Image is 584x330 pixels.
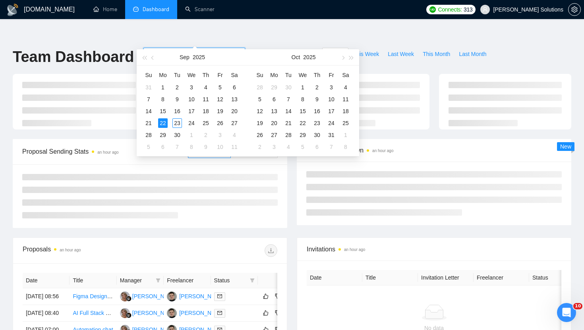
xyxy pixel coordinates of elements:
a: setting [568,6,581,13]
td: 2025-10-11 [338,93,353,105]
td: 2025-10-07 [170,141,184,153]
td: 2025-09-17 [184,105,199,117]
td: 2025-10-24 [324,117,338,129]
span: New [560,143,571,150]
span: mail [217,294,222,299]
td: 2025-10-13 [267,105,281,117]
span: 10 [573,303,582,309]
th: Tu [170,69,184,81]
div: 30 [284,83,293,92]
div: 15 [158,106,168,116]
div: 4 [284,142,293,152]
div: 14 [284,106,293,116]
td: 2025-10-19 [253,117,267,129]
td: 2025-09-18 [199,105,213,117]
th: Invitation Letter [418,270,474,286]
span: dashboard [133,6,139,12]
td: 2025-10-05 [253,93,267,105]
span: This Month [423,50,450,58]
td: 2025-11-01 [338,129,353,141]
div: 28 [284,130,293,140]
div: 11 [230,142,239,152]
td: 2025-10-02 [199,129,213,141]
div: 7 [172,142,182,152]
td: 2025-08-31 [141,81,156,93]
div: 4 [230,130,239,140]
td: 2025-09-08 [156,93,170,105]
td: 2025-10-04 [227,129,242,141]
button: This Month [418,48,454,60]
div: 11 [341,95,350,104]
img: DC [167,308,177,318]
span: Proposal Sending Stats [22,147,188,156]
div: 7 [284,95,293,104]
button: This Week [348,48,383,60]
button: Sep [180,49,190,65]
div: 25 [201,118,211,128]
div: 6 [312,142,322,152]
a: DC[PERSON_NAME] [167,293,225,299]
div: 2 [255,142,265,152]
div: 22 [158,118,168,128]
div: 5 [255,95,265,104]
div: 31 [327,130,336,140]
td: 2025-10-12 [253,105,267,117]
td: 2025-10-03 [213,129,227,141]
img: gigradar-bm.png [126,313,131,318]
td: 2025-09-05 [213,81,227,93]
div: 24 [327,118,336,128]
div: 7 [144,95,153,104]
th: Mo [267,69,281,81]
span: dislike [275,310,280,316]
td: 2025-09-24 [184,117,199,129]
td: 2025-10-14 [281,105,296,117]
div: 3 [187,83,196,92]
div: 9 [172,95,182,104]
div: 10 [187,95,196,104]
h1: Team Dashboard [13,48,134,66]
td: 2025-09-29 [267,81,281,93]
td: 2025-10-04 [338,81,353,93]
th: Sa [227,69,242,81]
div: 2 [172,83,182,92]
button: dislike [273,308,282,318]
div: 28 [255,83,265,92]
div: 9 [201,142,211,152]
div: 1 [187,130,196,140]
th: Freelancer [474,270,529,286]
td: 2025-10-31 [324,129,338,141]
th: Tu [281,69,296,81]
div: 12 [215,95,225,104]
div: 5 [215,83,225,92]
td: 2025-09-28 [141,129,156,141]
span: Dashboard [143,6,169,13]
time: an hour ago [344,247,365,252]
div: 1 [341,130,350,140]
td: 2025-10-29 [296,129,310,141]
div: 14 [144,106,153,116]
td: 2025-11-03 [267,141,281,153]
td: 2025-09-22 [156,117,170,129]
td: 2025-10-08 [184,141,199,153]
span: filter [154,274,162,286]
span: setting [569,6,580,13]
td: 2025-09-02 [170,81,184,93]
div: 5 [144,142,153,152]
td: AI Full Stack Developer Needed for Innovative Project [70,305,116,322]
div: 8 [298,95,307,104]
td: 2025-10-10 [213,141,227,153]
th: Su [253,69,267,81]
td: 2025-10-03 [324,81,338,93]
img: DC [167,291,177,301]
td: 2025-10-01 [296,81,310,93]
a: searchScanner [185,6,215,13]
td: 2025-10-06 [156,141,170,153]
td: 2025-11-05 [296,141,310,153]
div: 22 [298,118,307,128]
td: 2025-09-12 [213,93,227,105]
td: 2025-09-16 [170,105,184,117]
span: filter [248,274,256,286]
div: 25 [341,118,350,128]
div: 13 [230,95,239,104]
div: 8 [187,142,196,152]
